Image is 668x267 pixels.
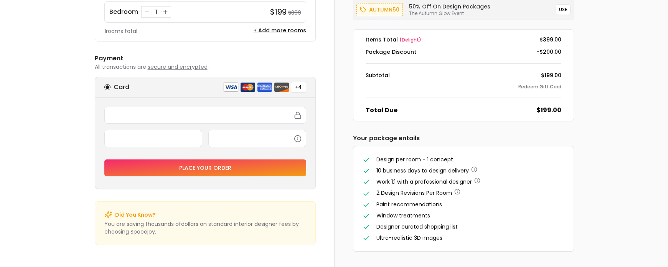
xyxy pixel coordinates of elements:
[109,7,138,17] p: Bedroom
[366,48,416,56] dt: Package Discount
[109,135,197,142] iframe: Secure expiration date input frame
[409,10,490,17] p: The Autumn Glow Event
[376,156,453,163] span: Design per room - 1 concept
[376,201,442,208] span: Paint recommendations
[152,8,160,16] div: 1
[366,106,398,115] dt: Total Due
[409,3,490,10] h6: 50% Off on Design Packages
[288,9,301,17] small: $399
[104,159,306,176] button: Place your order
[399,36,421,43] span: ( delight )
[536,106,561,115] dd: $199.00
[539,36,561,43] dd: $399.00
[109,112,301,119] iframe: Secure card number input frame
[366,36,421,43] dt: Items Total
[376,167,469,174] span: 10 business days to design delivery
[95,54,316,63] h6: Payment
[376,178,472,186] span: Work 1:1 with a professional designer
[257,82,272,92] img: american express
[213,135,301,142] iframe: Secure CVC input frame
[376,223,458,231] span: Designer curated shopping list
[148,63,208,71] span: secure and encrypted
[353,134,574,143] h6: Your package entails
[143,8,151,16] button: Decrease quantity for Bedroom
[376,234,442,242] span: Ultra-realistic 3D images
[556,4,571,15] button: USE
[291,82,306,93] button: +4
[274,82,289,92] img: discover
[376,189,452,197] span: 2 Design Revisions Per Room
[536,48,561,56] dd: -$200.00
[104,220,306,235] p: You are saving thousands of dollar s on standard interior designer fees by choosing Spacejoy.
[114,83,129,92] h6: Card
[253,27,306,34] button: + Add more rooms
[541,71,561,79] dd: $199.00
[240,82,256,92] img: mastercard
[270,7,287,17] h4: $199
[223,82,239,92] img: visa
[115,211,156,219] p: Did You Know?
[162,8,169,16] button: Increase quantity for Bedroom
[369,5,399,14] p: autumn50
[376,212,430,219] span: Window treatments
[95,63,316,71] p: All transactions are .
[366,71,390,79] dt: Subtotal
[518,84,561,90] button: Redeem Gift Card
[104,27,137,35] p: 1 rooms total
